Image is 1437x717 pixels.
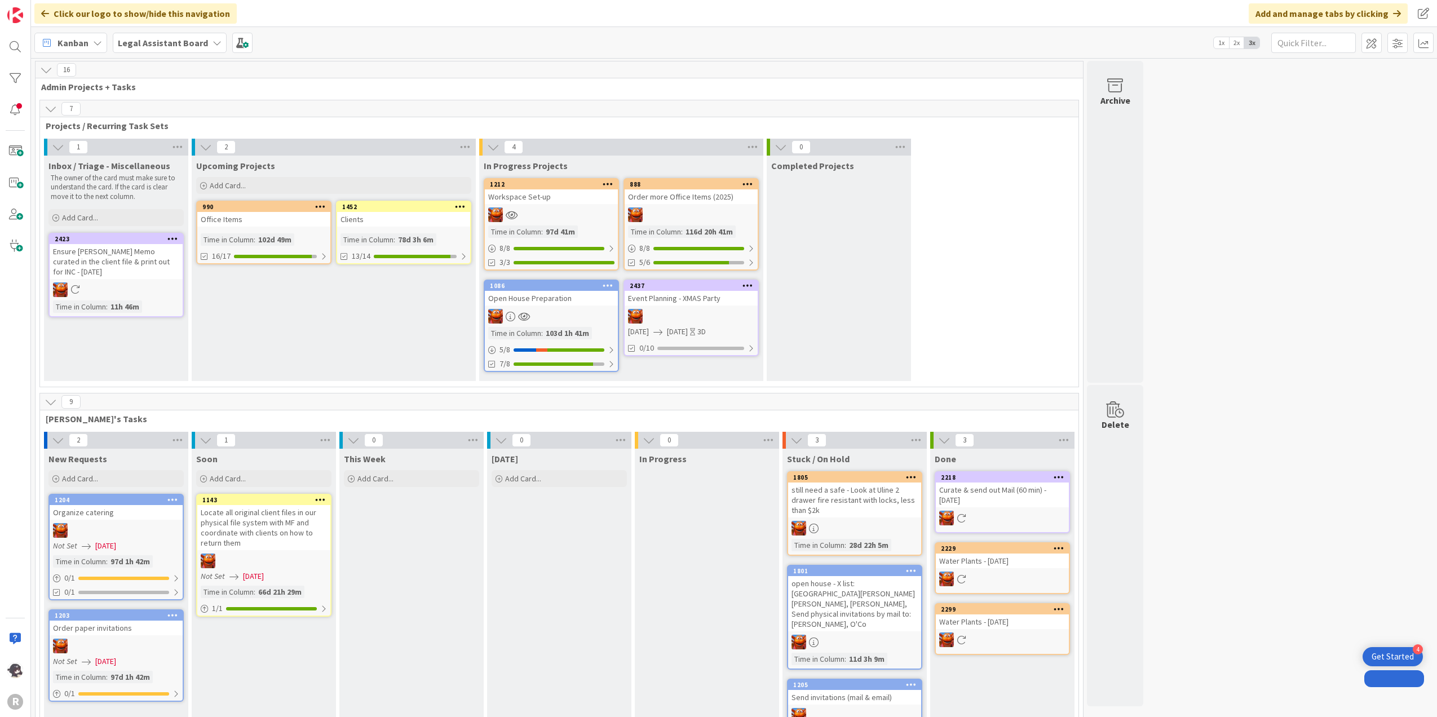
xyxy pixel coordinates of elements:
span: In Progress [639,453,687,464]
div: 1452Clients [337,202,470,227]
div: Time in Column [201,586,254,598]
div: Clients [337,212,470,227]
a: 2437Event Planning - XMAS PartyKA[DATE][DATE]3D0/10 [624,280,759,356]
span: : [254,586,255,598]
div: Time in Column [201,233,254,246]
span: 5/6 [639,256,650,268]
div: KA [936,632,1069,647]
span: New Requests [48,453,107,464]
div: 1801open house - X list: [GEOGRAPHIC_DATA][PERSON_NAME] [PERSON_NAME], [PERSON_NAME], Send physic... [788,566,921,631]
div: KA [485,207,618,222]
div: 1204Organize catering [50,495,183,520]
img: KA [939,632,954,647]
div: Ensure [PERSON_NAME] Memo curated in the client file & print out for INC - [DATE] [50,244,183,279]
span: : [844,539,846,551]
span: This Week [344,453,386,464]
div: Order more Office Items (2025) [625,189,758,204]
div: Click our logo to show/hide this navigation [34,3,237,24]
div: 2218 [941,473,1069,481]
span: Soon [196,453,218,464]
span: Done [935,453,956,464]
div: KA [50,639,183,653]
span: 0 [792,140,811,154]
div: 116d 20h 41m [683,225,736,238]
div: Archive [1100,94,1130,107]
img: Visit kanbanzone.com [7,7,23,23]
div: Time in Column [341,233,393,246]
span: 0 / 1 [64,688,75,700]
div: 1086 [490,282,618,290]
img: KA [488,309,503,324]
span: 7/8 [499,358,510,370]
span: : [844,653,846,665]
span: Add Card... [357,473,393,484]
a: 1801open house - X list: [GEOGRAPHIC_DATA][PERSON_NAME] [PERSON_NAME], [PERSON_NAME], Send physic... [787,565,922,670]
div: 1212Workspace Set-up [485,179,618,204]
div: 97d 1h 42m [108,555,153,568]
a: 1204Organize cateringKANot Set[DATE]Time in Column:97d 1h 42m0/10/1 [48,494,184,600]
a: 2218Curate & send out Mail (60 min) - [DATE]KA [935,471,1070,533]
div: KA [197,554,330,568]
div: 1143 [197,495,330,505]
div: Time in Column [628,225,681,238]
div: Time in Column [53,300,106,313]
div: 1452 [342,203,470,211]
div: 1212 [485,179,618,189]
div: 3D [697,326,706,338]
span: 2 [216,140,236,154]
img: KA [488,207,503,222]
div: 8/8 [625,241,758,255]
div: 2423 [55,235,183,243]
a: 1086Open House PreparationKATime in Column:103d 1h 41m5/87/8 [484,280,619,372]
div: 1/1 [197,601,330,616]
span: 2 [69,433,88,447]
div: 1203 [50,610,183,621]
div: 2423 [50,234,183,244]
span: 1x [1214,37,1229,48]
div: Water Plants - [DATE] [936,554,1069,568]
div: 2437 [630,282,758,290]
i: Not Set [53,541,77,551]
div: 2218 [936,472,1069,483]
div: 1143 [202,496,330,504]
a: 2299Water Plants - [DATE]KA [935,603,1070,655]
div: Open House Preparation [485,291,618,306]
div: 1204 [50,495,183,505]
span: 3/3 [499,256,510,268]
a: 2229Water Plants - [DATE]KA [935,542,1070,594]
div: 66d 21h 29m [255,586,304,598]
span: [DATE] [667,326,688,338]
span: 3 [955,433,974,447]
span: : [106,555,108,568]
div: Open Get Started checklist, remaining modules: 4 [1363,647,1423,666]
div: KA [625,207,758,222]
div: 97d 1h 42m [108,671,153,683]
div: 2299Water Plants - [DATE] [936,604,1069,629]
div: 1205 [788,680,921,690]
div: 1086Open House Preparation [485,281,618,306]
span: 2x [1229,37,1244,48]
span: 1 [216,433,236,447]
div: R [7,694,23,710]
div: Event Planning - XMAS Party [625,291,758,306]
div: KA [788,521,921,535]
div: 11h 46m [108,300,142,313]
div: Locate all original client files in our physical file system with MF and coordinate with clients ... [197,505,330,550]
div: Office Items [197,212,330,227]
div: 5/8 [485,343,618,357]
div: 103d 1h 41m [543,327,592,339]
span: Add Card... [62,473,98,484]
div: KA [485,309,618,324]
div: 4 [1413,644,1423,654]
a: 1143Locate all original client files in our physical file system with MF and coordinate with clie... [196,494,331,617]
img: KN [7,662,23,678]
div: 2423Ensure [PERSON_NAME] Memo curated in the client file & print out for INC - [DATE] [50,234,183,279]
span: Kiara's Tasks [46,413,1064,424]
div: 2299 [936,604,1069,614]
span: [DATE] [243,570,264,582]
span: In Progress Projects [484,160,568,171]
div: Workspace Set-up [485,189,618,204]
i: Not Set [201,571,225,581]
span: Inbox / Triage - Miscellaneous [48,160,170,171]
div: 1805 [793,473,921,481]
